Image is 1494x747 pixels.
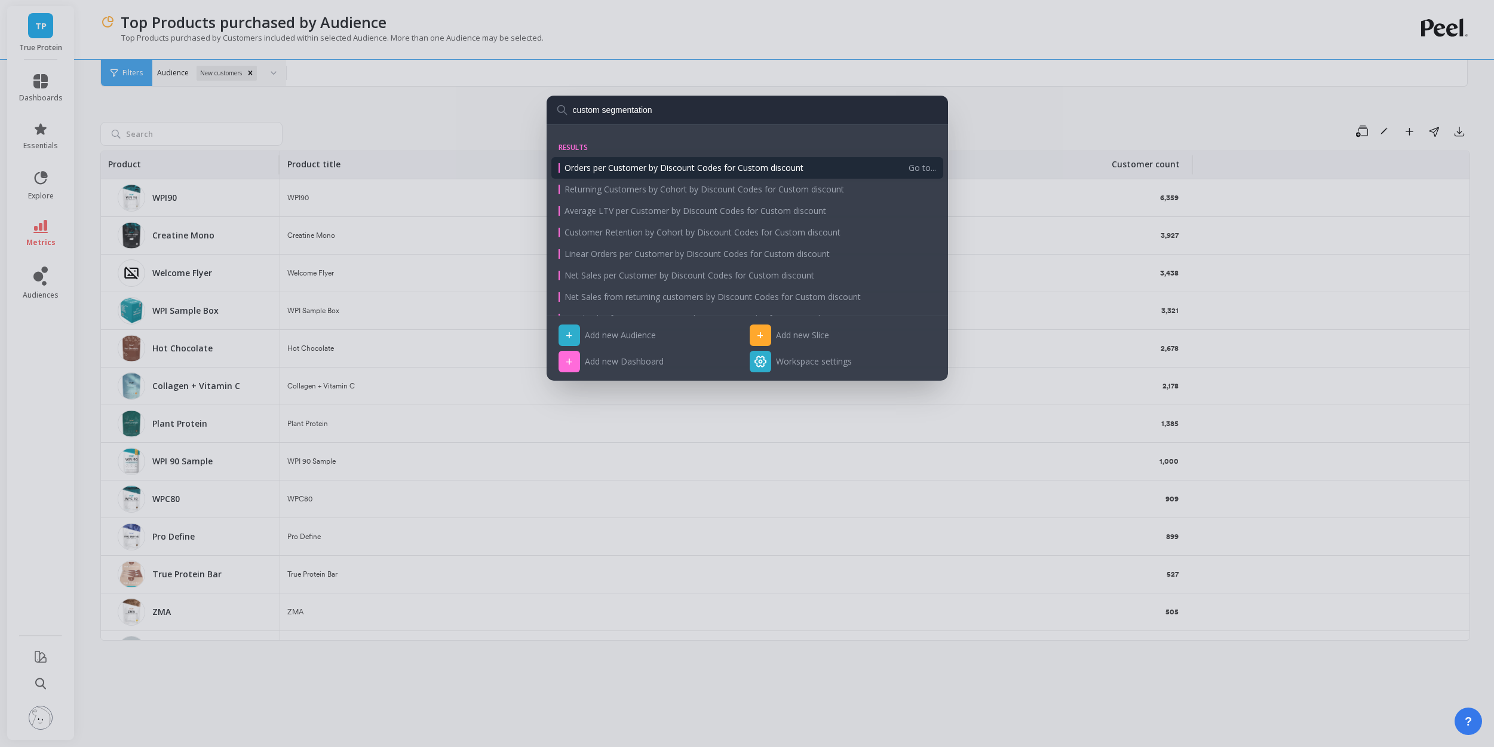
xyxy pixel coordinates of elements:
[565,291,861,303] span: Net Sales from returning customers by Discount Codes for Custom discount
[565,183,844,195] span: Returning Customers by Cohort by Discount Codes for Custom discount
[1455,708,1482,735] button: ?
[565,270,814,281] span: Net Sales per Customer by Discount Codes for Custom discount
[565,248,830,260] span: Linear Orders per Customer by Discount Codes for Custom discount
[565,162,803,174] span: Orders per Customer by Discount Codes for Custom discount
[585,356,664,368] span: Add new Dashboard
[547,96,948,124] input: Quick search... (cmd + k)
[565,226,840,238] span: Customer Retention by Cohort by Discount Codes for Custom discount
[551,143,943,152] h2: results
[559,351,580,372] span: +
[565,205,826,217] span: Average LTV per Customer by Discount Codes for Custom discount
[1465,713,1472,730] span: ?
[776,356,852,368] span: Workspace settings
[750,324,771,346] span: +
[585,329,656,341] span: Add new Audience
[559,324,580,346] span: +
[909,162,936,174] span: Go to...
[776,329,829,341] span: Add new Slice
[565,313,848,324] span: Total Sales from new customers by Discount Codes for Custom discount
